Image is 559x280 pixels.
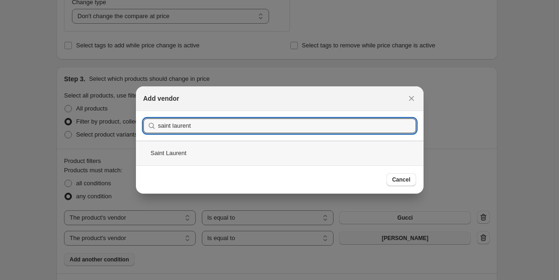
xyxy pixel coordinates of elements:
h2: Add vendor [143,94,180,103]
div: Saint Laurent [136,141,424,165]
input: Search vendors [158,118,416,133]
button: Close [405,92,418,105]
button: Cancel [386,173,416,186]
span: Cancel [392,176,410,183]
